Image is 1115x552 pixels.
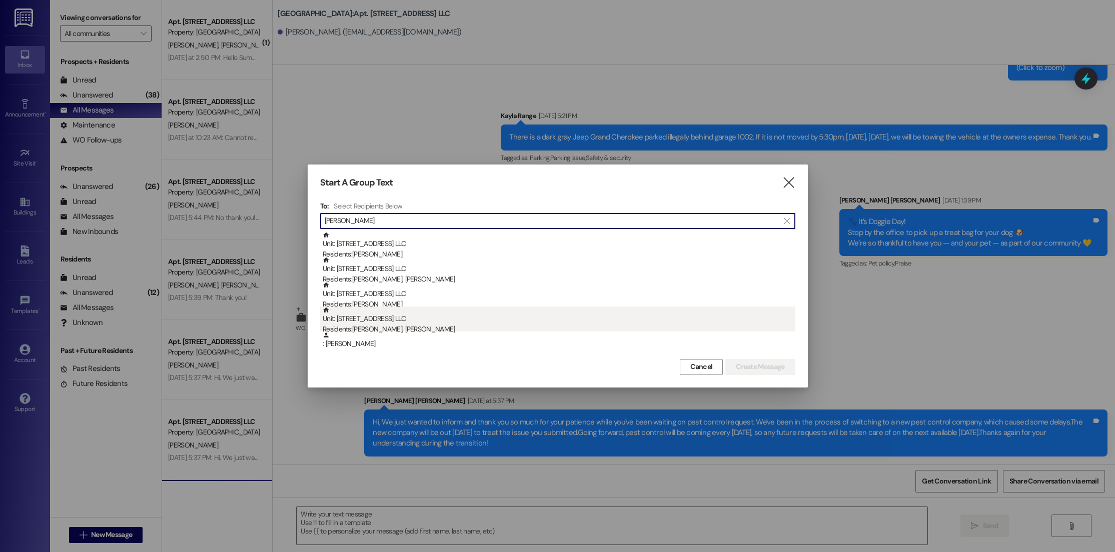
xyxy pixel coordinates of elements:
i:  [784,217,789,225]
input: Search for any contact or apartment [325,214,779,228]
h4: Select Recipients Below [334,201,402,210]
span: Create Message [736,361,784,372]
div: Residents: [PERSON_NAME], [PERSON_NAME] [323,274,795,284]
div: Unit: [STREET_ADDRESS] LLC [323,231,795,260]
div: Unit: [STREET_ADDRESS] LLCResidents:[PERSON_NAME], [PERSON_NAME] [320,306,795,331]
div: Unit: [STREET_ADDRESS] LLCResidents:[PERSON_NAME] [320,281,795,306]
div: Residents: [PERSON_NAME], [PERSON_NAME] [323,324,795,334]
div: : [PERSON_NAME] [323,331,795,349]
h3: Start A Group Text [320,177,393,188]
button: Create Message [725,359,795,375]
button: Cancel [680,359,723,375]
div: Unit: [STREET_ADDRESS] LLC [323,306,795,335]
div: : [PERSON_NAME] [320,331,795,356]
i:  [782,177,795,188]
div: Unit: [STREET_ADDRESS] LLCResidents:[PERSON_NAME], [PERSON_NAME] [320,256,795,281]
div: Unit: [STREET_ADDRESS] LLCResidents:[PERSON_NAME] [320,231,795,256]
div: Residents: [PERSON_NAME] [323,299,795,309]
div: Unit: [STREET_ADDRESS] LLC [323,281,795,310]
div: Residents: [PERSON_NAME] [323,249,795,259]
div: Unit: [STREET_ADDRESS] LLC [323,256,795,285]
button: Clear text [779,213,795,228]
h3: To: [320,201,329,210]
span: Cancel [690,361,712,372]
